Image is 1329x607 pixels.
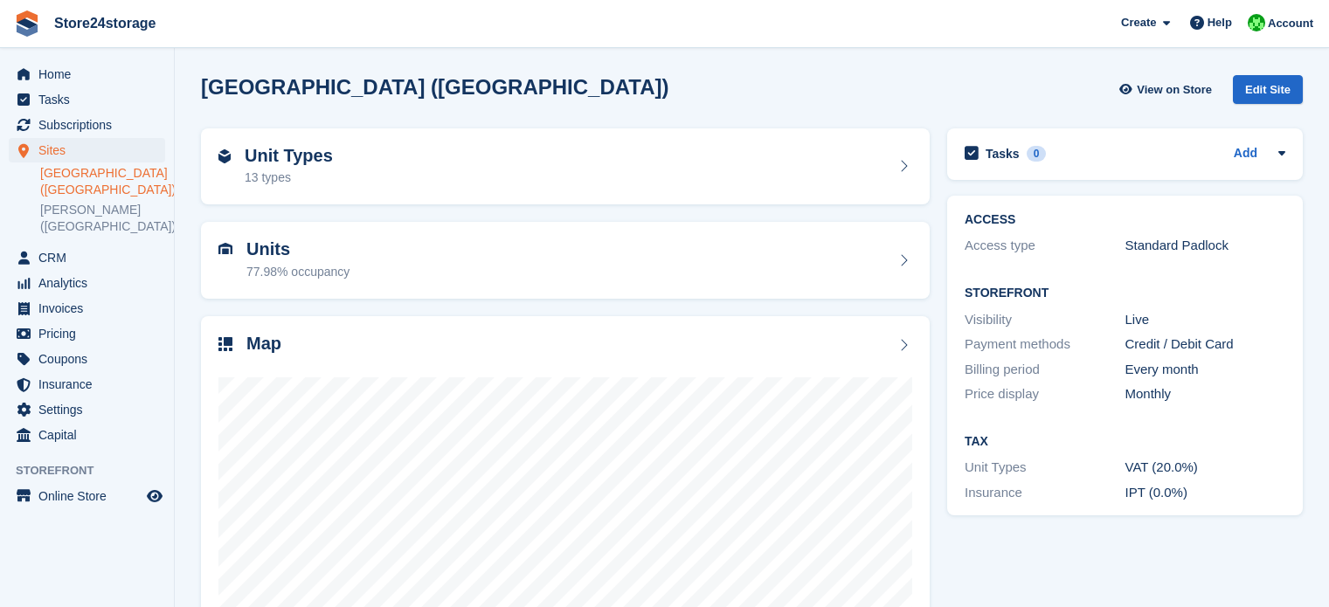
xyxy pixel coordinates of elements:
[38,62,143,86] span: Home
[965,384,1125,404] div: Price display
[9,138,165,162] a: menu
[9,271,165,295] a: menu
[144,486,165,507] a: Preview store
[1117,75,1219,104] a: View on Store
[1125,384,1286,404] div: Monthly
[1125,483,1286,503] div: IPT (0.0%)
[9,62,165,86] a: menu
[9,87,165,112] a: menu
[38,296,143,321] span: Invoices
[965,335,1125,355] div: Payment methods
[1125,458,1286,478] div: VAT (20.0%)
[9,372,165,397] a: menu
[9,321,165,346] a: menu
[965,458,1125,478] div: Unit Types
[38,347,143,371] span: Coupons
[9,423,165,447] a: menu
[965,435,1285,449] h2: Tax
[965,310,1125,330] div: Visibility
[1268,15,1313,32] span: Account
[38,271,143,295] span: Analytics
[1125,310,1286,330] div: Live
[201,75,669,99] h2: [GEOGRAPHIC_DATA] ([GEOGRAPHIC_DATA])
[1234,144,1257,164] a: Add
[1125,335,1286,355] div: Credit / Debit Card
[201,222,930,299] a: Units 77.98% occupancy
[965,236,1125,256] div: Access type
[246,334,281,354] h2: Map
[38,423,143,447] span: Capital
[245,146,333,166] h2: Unit Types
[1233,75,1303,111] a: Edit Site
[38,138,143,162] span: Sites
[218,149,231,163] img: unit-type-icn-2b2737a686de81e16bb02015468b77c625bbabd49415b5ef34ead5e3b44a266d.svg
[1248,14,1265,31] img: Tracy Harper
[1125,360,1286,380] div: Every month
[1027,146,1047,162] div: 0
[1208,14,1232,31] span: Help
[9,347,165,371] a: menu
[38,245,143,270] span: CRM
[9,484,165,508] a: menu
[9,397,165,422] a: menu
[38,397,143,422] span: Settings
[965,360,1125,380] div: Billing period
[965,483,1125,503] div: Insurance
[1125,236,1286,256] div: Standard Padlock
[245,169,333,187] div: 13 types
[38,372,143,397] span: Insurance
[9,113,165,137] a: menu
[14,10,40,37] img: stora-icon-8386f47178a22dfd0bd8f6a31ec36ba5ce8667c1dd55bd0f319d3a0aa187defe.svg
[986,146,1020,162] h2: Tasks
[40,202,165,235] a: [PERSON_NAME] ([GEOGRAPHIC_DATA])
[1121,14,1156,31] span: Create
[965,213,1285,227] h2: ACCESS
[40,165,165,198] a: [GEOGRAPHIC_DATA] ([GEOGRAPHIC_DATA])
[218,337,232,351] img: map-icn-33ee37083ee616e46c38cad1a60f524a97daa1e2b2c8c0bc3eb3415660979fc1.svg
[9,245,165,270] a: menu
[38,87,143,112] span: Tasks
[965,286,1285,300] h2: Storefront
[38,484,143,508] span: Online Store
[246,263,350,281] div: 77.98% occupancy
[38,321,143,346] span: Pricing
[1137,81,1212,99] span: View on Store
[38,113,143,137] span: Subscriptions
[47,9,163,38] a: Store24storage
[9,296,165,321] a: menu
[246,239,350,259] h2: Units
[1233,75,1303,104] div: Edit Site
[218,243,232,255] img: unit-icn-7be61d7bf1b0ce9d3e12c5938cc71ed9869f7b940bace4675aadf7bd6d80202e.svg
[16,462,174,479] span: Storefront
[201,128,930,205] a: Unit Types 13 types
